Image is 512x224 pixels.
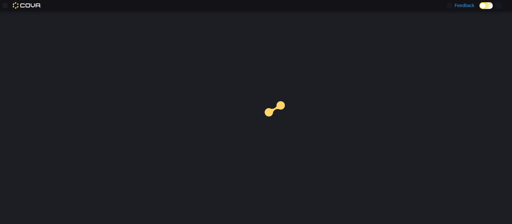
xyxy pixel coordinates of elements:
img: cova-loader [256,96,304,145]
img: Cova [13,2,41,9]
span: Feedback [455,2,474,9]
input: Dark Mode [479,2,493,9]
